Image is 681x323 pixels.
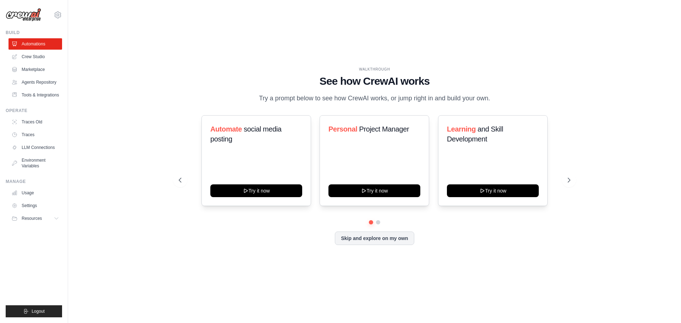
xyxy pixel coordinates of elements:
a: LLM Connections [9,142,62,153]
div: Operate [6,108,62,113]
span: Logout [32,308,45,314]
div: Manage [6,179,62,184]
a: Traces Old [9,116,62,128]
span: social media posting [210,125,282,143]
button: Resources [9,213,62,224]
iframe: Chat Widget [646,289,681,323]
p: Try a prompt below to see how CrewAI works, or jump right in and build your own. [255,93,494,104]
img: Logo [6,8,41,22]
a: Automations [9,38,62,50]
a: Settings [9,200,62,211]
button: Try it now [447,184,539,197]
span: Project Manager [359,125,409,133]
a: Traces [9,129,62,140]
button: Try it now [210,184,302,197]
span: Automate [210,125,242,133]
a: Marketplace [9,64,62,75]
div: WALKTHROUGH [179,67,570,72]
a: Usage [9,187,62,199]
span: Resources [22,216,42,221]
a: Crew Studio [9,51,62,62]
span: and Skill Development [447,125,503,143]
a: Tools & Integrations [9,89,62,101]
a: Environment Variables [9,155,62,172]
button: Logout [6,305,62,317]
button: Skip and explore on my own [335,232,414,245]
span: Personal [328,125,357,133]
div: Build [6,30,62,35]
h1: See how CrewAI works [179,75,570,88]
button: Try it now [328,184,420,197]
span: Learning [447,125,476,133]
a: Agents Repository [9,77,62,88]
